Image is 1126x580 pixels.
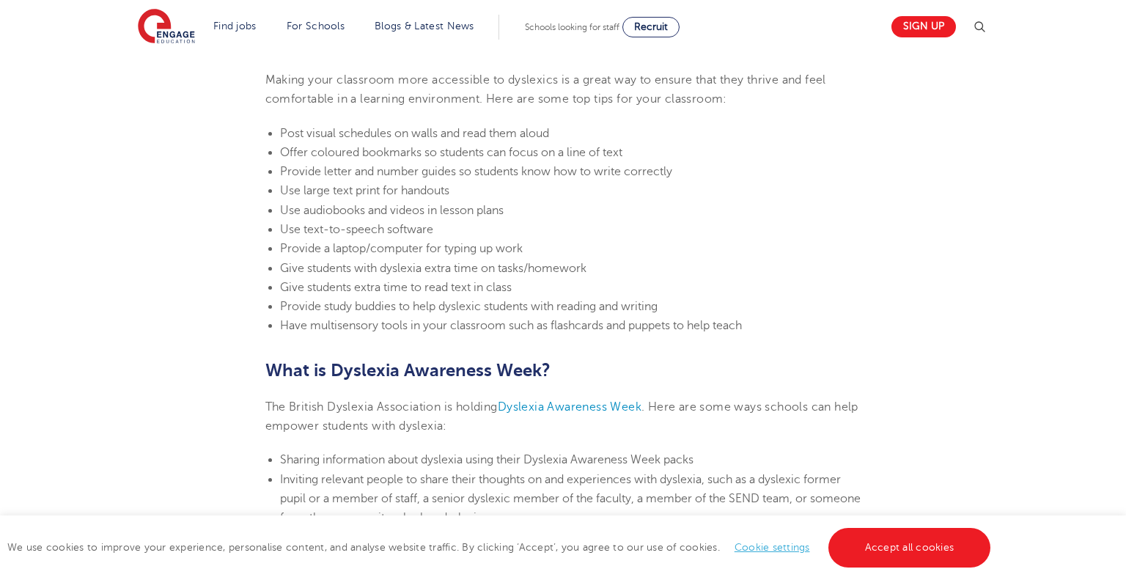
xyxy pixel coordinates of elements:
[265,400,498,414] span: The British Dyslexia Association is holding
[634,21,668,32] span: Recruit
[265,73,826,106] span: Making your classroom more accessible to dyslexics is a great way to ensure that they thrive and ...
[280,184,449,197] span: Use large text print for handouts
[735,542,810,553] a: Cookie settings
[280,242,523,255] span: Provide a laptop/computer for typing up work
[525,22,619,32] span: Schools looking for staff
[280,453,693,466] span: Sharing information about dyslexia using their Dyslexia Awareness Week packs
[280,127,549,140] span: Post visual schedules on walls and read them aloud
[280,319,742,332] span: Have multisensory tools in your classroom such as flashcards and puppets to help teach
[7,542,994,553] span: We use cookies to improve your experience, personalise content, and analyse website traffic. By c...
[287,21,345,32] a: For Schools
[213,21,257,32] a: Find jobs
[265,400,858,433] span: . Here are some ways schools can help empower students with dyslexia:
[138,9,195,45] img: Engage Education
[891,16,956,37] a: Sign up
[280,165,672,178] span: Provide letter and number guides so students know how to write correctly
[375,21,474,32] a: Blogs & Latest News
[280,262,586,275] span: Give students with dyslexia extra time on tasks/homework
[280,281,512,294] span: Give students extra time to read text in class
[280,223,433,236] span: Use text-to-speech software
[498,400,641,414] a: Dyslexia Awareness Week
[265,360,551,381] b: What is Dyslexia Awareness Week?
[280,473,861,525] span: Inviting relevant people to share their thoughts on and experiences with dyslexia, such as a dysl...
[280,146,622,159] span: Offer coloured bookmarks so students can focus on a line of text
[622,17,680,37] a: Recruit
[828,528,991,568] a: Accept all cookies
[280,300,658,313] span: Provide study buddies to help dyslexic students with reading and writing
[280,204,504,217] span: Use audiobooks and videos in lesson plans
